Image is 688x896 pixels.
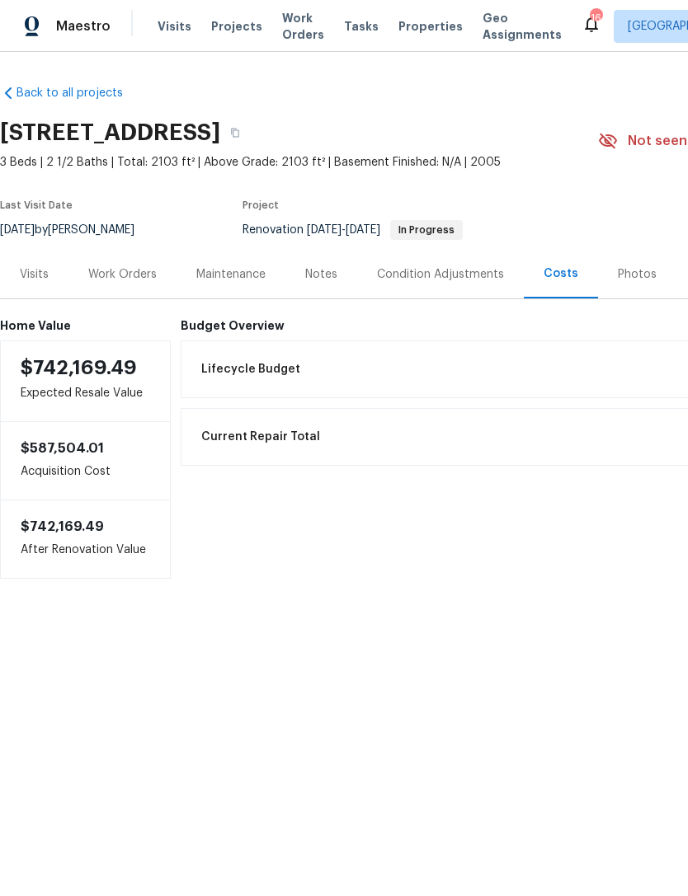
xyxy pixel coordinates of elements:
[344,21,379,32] span: Tasks
[56,18,111,35] span: Maestro
[21,520,104,533] span: $742,169.49
[211,18,262,35] span: Projects
[21,358,137,378] span: $742,169.49
[377,266,504,283] div: Condition Adjustments
[243,224,463,236] span: Renovation
[483,10,562,43] span: Geo Assignments
[201,429,320,445] span: Current Repair Total
[307,224,342,236] span: [DATE]
[307,224,380,236] span: -
[544,265,578,282] div: Costs
[618,266,657,283] div: Photos
[398,18,463,35] span: Properties
[346,224,380,236] span: [DATE]
[220,118,250,148] button: Copy Address
[21,442,104,455] span: $587,504.01
[201,361,300,378] span: Lifecycle Budget
[305,266,337,283] div: Notes
[243,200,279,210] span: Project
[196,266,266,283] div: Maintenance
[392,225,461,235] span: In Progress
[590,10,601,26] div: 16
[88,266,157,283] div: Work Orders
[158,18,191,35] span: Visits
[282,10,324,43] span: Work Orders
[20,266,49,283] div: Visits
